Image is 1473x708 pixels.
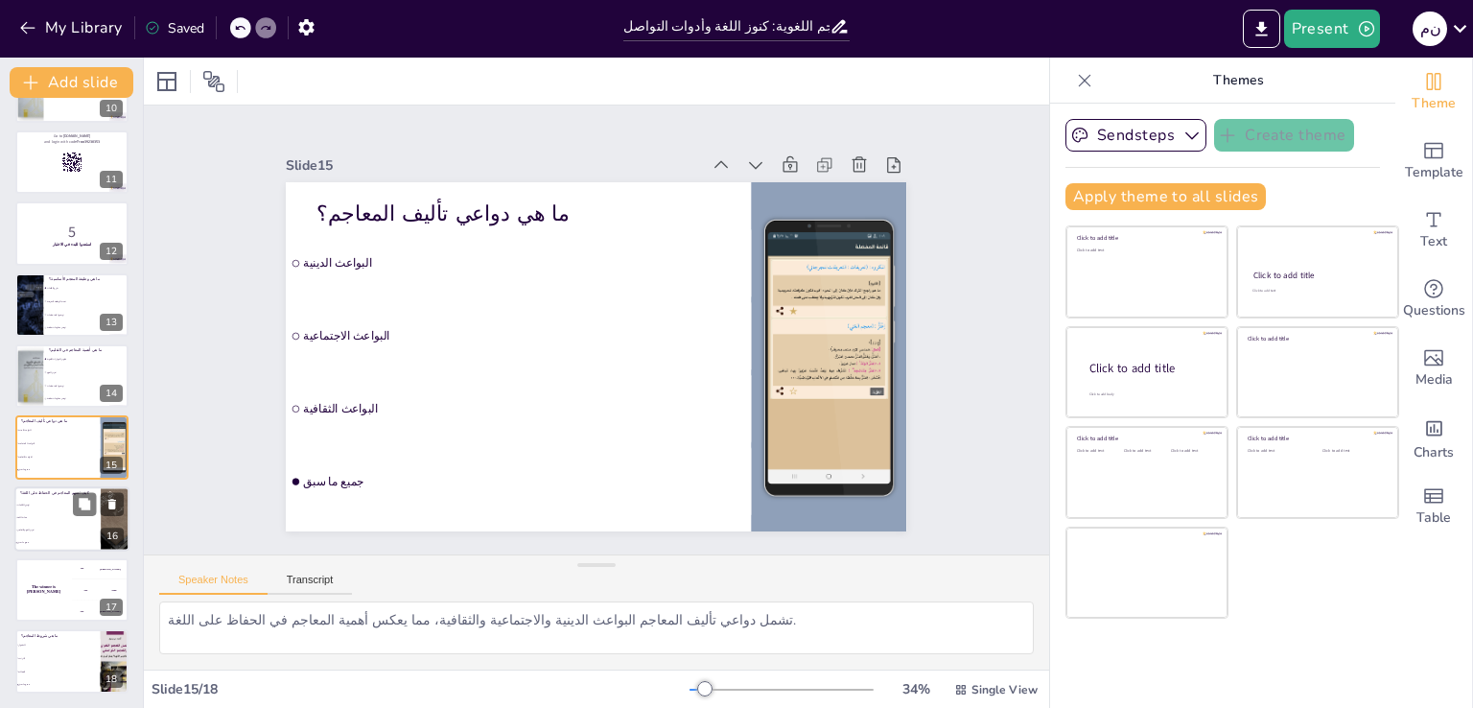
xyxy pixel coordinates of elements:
span: توضيح الاستخدامات [47,313,128,316]
span: تحديد الوظيفة الصرفية [47,299,128,302]
div: Get real-time input from your audience [1395,265,1472,334]
span: توثيق الكلمات [17,504,100,507]
span: Theme [1412,93,1456,114]
button: Add slide [10,67,133,98]
div: 13 [15,273,129,337]
div: Add charts and graphs [1395,403,1472,472]
div: Click to add text [1322,449,1383,454]
span: البواعث الثقافية [304,402,747,415]
div: 34 % [893,680,939,698]
div: 14 [15,344,129,408]
p: ما هي أهمية المعاجم في التعليم؟ [49,347,123,353]
span: جميع ما سبق [18,683,99,686]
span: توفير معلومات سياقية [47,397,128,400]
p: ما هي دواعي تأليف المعاجم؟ [317,200,721,228]
span: البواعث الدينية [18,429,99,432]
div: 17 [15,558,129,622]
p: كيف تسهم المعاجم في الحفاظ على اللغة؟ [20,489,95,495]
textarea: تشمل دواعي تأليف المعاجم البواعث الدينية والاجتماعية والثقافية، مما يعكس أهمية المعاجم في الحفاظ ... [159,602,1034,654]
div: 11 [15,130,129,194]
div: 18 [100,671,123,688]
div: Click to add text [1077,449,1120,454]
span: شرح الكلمات [47,287,128,290]
button: Delete Slide [101,492,124,515]
button: Apply theme to all slides [1065,183,1266,210]
div: 300 [72,602,129,623]
div: 100 [72,558,129,579]
div: Click to add text [1252,289,1380,294]
div: Click to add title [1089,360,1212,376]
button: Present [1284,10,1380,48]
span: توضيح الاستخدامات [47,385,128,388]
span: Position [202,70,225,93]
div: 14 [100,385,123,402]
button: Create theme [1214,119,1354,152]
span: Questions [1403,300,1465,321]
button: Duplicate Slide [73,492,96,515]
div: 15 [100,457,123,474]
span: الفعالية [18,670,99,673]
div: Slide 15 / 18 [152,680,690,698]
div: 11 [100,171,123,188]
span: الترتيب [18,656,99,659]
p: 5 [21,222,123,243]
p: ما هي دواعي تأليف المعاجم؟ [21,419,95,425]
div: 12 [15,201,129,265]
div: 17 [100,599,123,616]
span: البواعث الدينية [304,257,747,271]
div: Click to add title [1253,270,1381,281]
p: ما هي وظيفة المعجم الأساسية؟ [49,276,123,282]
button: Sendsteps [1065,119,1206,152]
div: Click to add text [1077,248,1214,253]
div: Layout [152,66,182,97]
div: Click to add text [1248,449,1308,454]
div: 12 [100,243,123,260]
h4: The winner is [PERSON_NAME] [15,585,72,595]
strong: [DOMAIN_NAME] [63,133,91,138]
span: تطوير المهارات اللغوية [47,358,128,361]
button: ن م [1413,10,1447,48]
span: Media [1415,369,1453,390]
div: Click to add title [1248,335,1385,342]
span: Template [1405,162,1463,183]
div: Click to add title [1077,234,1214,242]
div: 13 [100,314,123,331]
div: 16 [14,486,129,552]
p: Themes [1100,58,1376,104]
span: البواعث الاجتماعية [18,442,99,445]
span: Charts [1414,442,1454,463]
div: Jaap [111,589,116,592]
div: Change the overall theme [1395,58,1472,127]
div: Click to add body [1089,391,1210,396]
div: ن م [1413,12,1447,46]
div: Saved [145,19,204,37]
div: Add a table [1395,472,1472,541]
p: ما هي شروط المعاجم؟ [21,633,95,639]
p: Go to [21,133,123,139]
span: توفير معلومات سياقية [47,326,128,329]
div: Click to add title [1248,435,1385,442]
span: جميع ما سبق [18,469,99,472]
button: Transcript [268,574,353,595]
p: and login with code [21,139,123,145]
button: Export to PowerPoint [1243,10,1280,48]
div: Slide 15 [286,156,699,175]
span: الشمول [18,644,99,647]
span: جميع ما سبق [304,475,747,488]
span: تعزيز الفهم [47,371,128,374]
div: 16 [101,528,124,545]
div: Click to add text [1124,449,1167,454]
span: تعزيز الفهم الثقافي [17,529,100,531]
div: Add ready made slides [1395,127,1472,196]
div: 10 [100,100,123,117]
div: 200 [72,579,129,601]
div: Click to add title [1077,435,1214,442]
button: Speaker Notes [159,574,268,595]
span: Table [1416,507,1451,529]
input: Insert title [623,12,830,40]
span: جميع ما سبق [17,541,100,544]
span: البواعث الثقافية [18,456,99,459]
span: البواعث الاجتماعية [304,329,747,342]
div: Add images, graphics, shapes or video [1395,334,1472,403]
button: My Library [14,12,130,43]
